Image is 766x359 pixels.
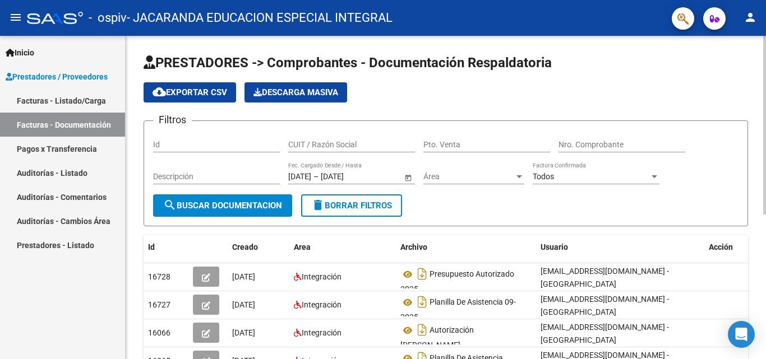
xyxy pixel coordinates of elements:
[144,55,552,71] span: PRESTADORES -> Comprobantes - Documentación Respaldatoria
[244,82,347,102] button: Descarga Masiva
[232,300,255,309] span: [DATE]
[423,172,514,181] span: Área
[541,267,669,288] span: [EMAIL_ADDRESS][DOMAIN_NAME] - [GEOGRAPHIC_DATA]
[744,11,757,24] mat-icon: person
[728,321,755,348] div: Open Intercom Messenger
[163,198,177,212] mat-icon: search
[153,112,192,128] h3: Filtros
[144,82,236,102] button: Exportar CSV
[288,172,311,181] input: Fecha inicio
[6,71,108,83] span: Prestadores / Proveedores
[148,272,170,281] span: 16728
[127,6,393,30] span: - JACARANDA EDUCACION ESPECIAL INTEGRAL
[148,300,170,309] span: 16727
[400,298,516,322] span: Planilla De Asistencia 09-2025
[163,201,282,211] span: Buscar Documentacion
[541,243,568,251] span: Usuario
[289,235,396,259] datatable-header-cell: Area
[294,243,311,251] span: Area
[400,326,474,350] span: Autorización [PERSON_NAME]
[533,172,554,181] span: Todos
[232,272,255,281] span: [DATE]
[244,82,347,102] app-download-masive: Descarga masiva de comprobantes (adjuntos)
[148,328,170,337] span: 16066
[536,235,704,259] datatable-header-cell: Usuario
[415,293,430,311] i: Descargar documento
[153,194,292,217] button: Buscar Documentacion
[302,300,342,309] span: Integración
[313,172,319,181] span: –
[232,328,255,337] span: [DATE]
[232,243,258,251] span: Creado
[541,295,669,316] span: [EMAIL_ADDRESS][DOMAIN_NAME] - [GEOGRAPHIC_DATA]
[89,6,127,30] span: - ospiv
[6,46,34,59] span: Inicio
[541,323,669,344] span: [EMAIL_ADDRESS][DOMAIN_NAME] - [GEOGRAPHIC_DATA]
[302,272,342,281] span: Integración
[9,11,22,24] mat-icon: menu
[311,198,325,212] mat-icon: delete
[228,235,289,259] datatable-header-cell: Creado
[415,321,430,339] i: Descargar documento
[400,243,427,251] span: Archivo
[311,201,392,211] span: Borrar Filtros
[400,270,514,294] span: Presupuesto Autorizado 2025
[402,171,414,183] button: Open calendar
[144,235,188,259] datatable-header-cell: Id
[302,328,342,337] span: Integración
[321,172,376,181] input: Fecha fin
[301,194,402,217] button: Borrar Filtros
[153,87,227,97] span: Exportar CSV
[396,235,536,259] datatable-header-cell: Archivo
[153,85,166,99] mat-icon: cloud_download
[704,235,760,259] datatable-header-cell: Acción
[253,87,338,97] span: Descarga Masiva
[709,243,733,251] span: Acción
[148,243,155,251] span: Id
[415,265,430,283] i: Descargar documento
